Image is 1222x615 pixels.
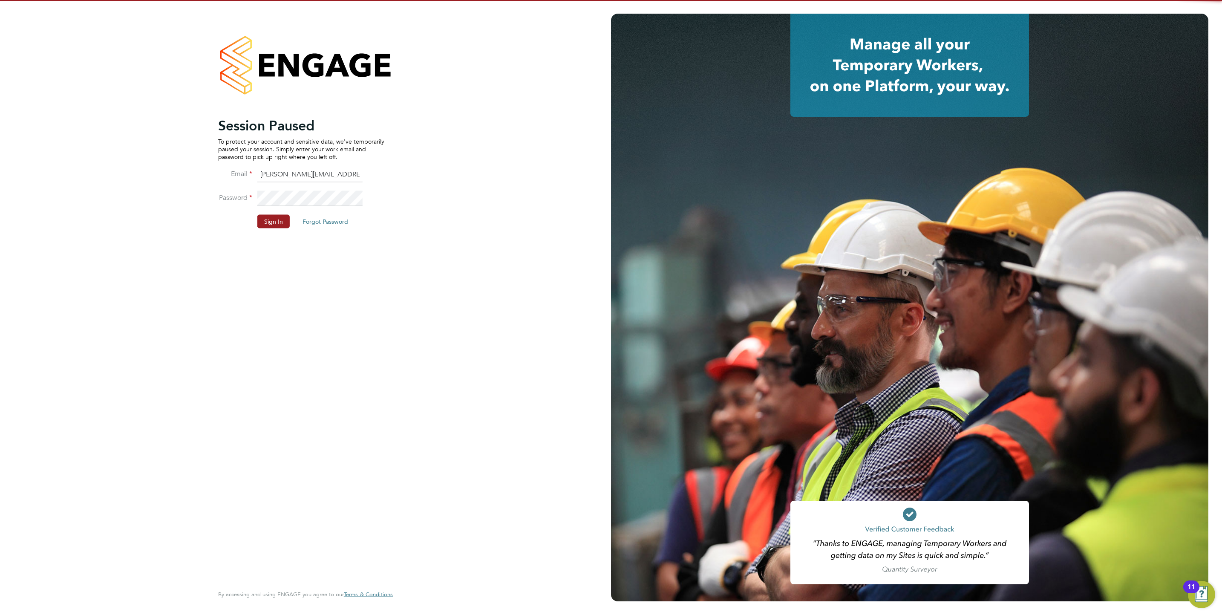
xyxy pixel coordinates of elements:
input: Enter your work email... [257,167,363,182]
label: Email [218,169,252,178]
button: Forgot Password [296,214,355,228]
span: Terms & Conditions [344,591,393,598]
p: To protect your account and sensitive data, we've temporarily paused your session. Simply enter y... [218,137,384,161]
h2: Session Paused [218,117,384,134]
button: Sign In [257,214,290,228]
label: Password [218,193,252,202]
a: Terms & Conditions [344,591,393,598]
button: Open Resource Center, 11 new notifications [1188,581,1215,608]
div: 11 [1187,587,1195,598]
span: By accessing and using ENGAGE you agree to our [218,591,393,598]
